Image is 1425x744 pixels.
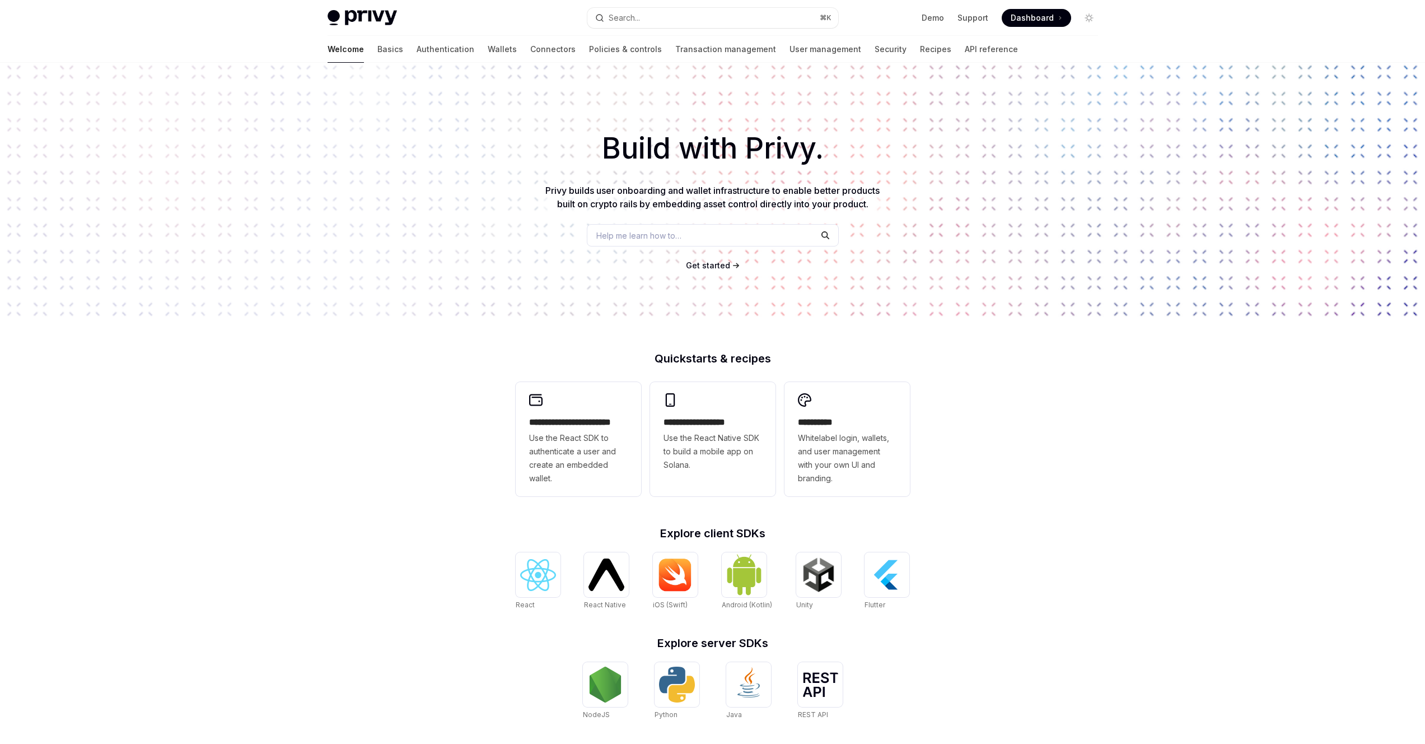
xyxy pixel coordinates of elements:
[545,185,880,210] span: Privy builds user onboarding and wallet infrastructure to enable better products built on crypto ...
[801,557,837,593] img: Unity
[516,552,560,611] a: ReactReact
[653,552,698,611] a: iOS (Swift)iOS (Swift)
[957,12,988,24] a: Support
[609,11,640,25] div: Search...
[675,36,776,63] a: Transaction management
[328,36,364,63] a: Welcome
[516,601,535,609] span: React
[530,36,576,63] a: Connectors
[516,353,910,364] h2: Quickstarts & recipes
[798,431,896,485] span: Whitelabel login, wallets, and user management with your own UI and branding.
[726,710,742,719] span: Java
[686,260,730,271] a: Get started
[377,36,403,63] a: Basics
[529,431,628,485] span: Use the React SDK to authenticate a user and create an embedded wallet.
[1002,9,1071,27] a: Dashboard
[650,382,775,496] a: **** **** **** ***Use the React Native SDK to build a mobile app on Solana.
[328,10,397,26] img: light logo
[731,667,767,703] img: Java
[584,552,629,611] a: React NativeReact Native
[796,552,841,611] a: UnityUnity
[18,127,1407,170] h1: Build with Privy.
[516,528,910,539] h2: Explore client SDKs
[802,672,838,697] img: REST API
[655,710,678,719] span: Python
[516,638,910,649] h2: Explore server SDKs
[664,431,762,472] span: Use the React Native SDK to build a mobile app on Solana.
[596,230,681,241] span: Help me learn how to…
[488,36,517,63] a: Wallets
[520,559,556,591] img: React
[726,662,771,720] a: JavaJava
[965,36,1018,63] a: API reference
[589,36,662,63] a: Policies & controls
[722,601,772,609] span: Android (Kotlin)
[417,36,474,63] a: Authentication
[789,36,861,63] a: User management
[584,601,626,609] span: React Native
[1080,9,1098,27] button: Toggle dark mode
[686,261,730,270] span: Get started
[922,12,944,24] a: Demo
[722,552,772,611] a: Android (Kotlin)Android (Kotlin)
[583,662,628,720] a: NodeJSNodeJS
[798,710,828,719] span: REST API
[820,13,831,22] span: ⌘ K
[657,558,693,592] img: iOS (Swift)
[1011,12,1054,24] span: Dashboard
[588,559,624,590] img: React Native
[798,662,843,720] a: REST APIREST API
[920,36,951,63] a: Recipes
[865,601,885,609] span: Flutter
[655,662,699,720] a: PythonPython
[869,557,905,593] img: Flutter
[659,667,695,703] img: Python
[875,36,907,63] a: Security
[587,8,838,28] button: Search...⌘K
[784,382,910,496] a: **** *****Whitelabel login, wallets, and user management with your own UI and branding.
[865,552,909,611] a: FlutterFlutter
[653,601,688,609] span: iOS (Swift)
[796,601,813,609] span: Unity
[587,667,623,703] img: NodeJS
[583,710,610,719] span: NodeJS
[726,554,762,596] img: Android (Kotlin)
